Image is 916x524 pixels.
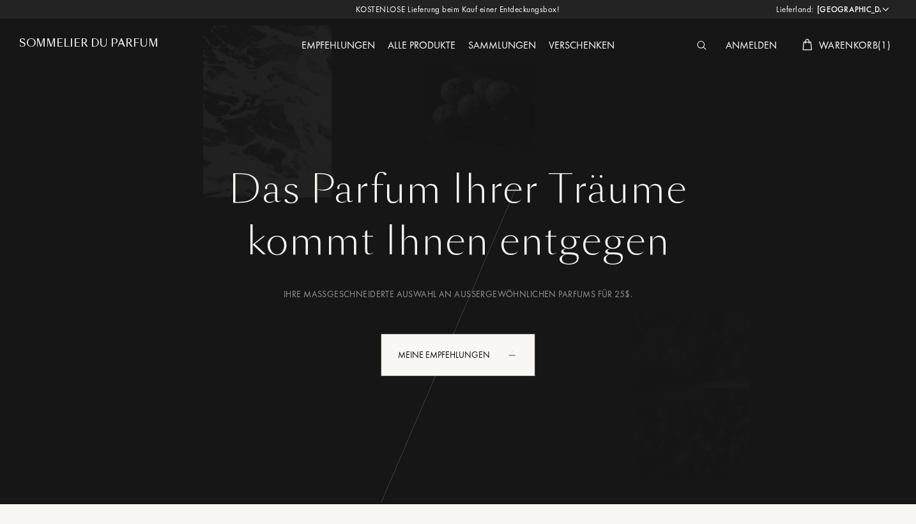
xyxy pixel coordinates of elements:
[819,38,890,52] span: Warenkorb ( 1 )
[381,38,462,54] div: Alle Produkte
[381,38,462,52] a: Alle Produkte
[776,3,814,16] span: Lieferland:
[462,38,542,54] div: Sammlungen
[504,342,530,367] div: animation
[29,167,887,213] h1: Das Parfum Ihrer Träume
[542,38,621,52] a: Verschenken
[719,38,783,54] div: Anmelden
[295,38,381,52] a: Empfehlungen
[29,213,887,270] div: kommt Ihnen entgegen
[29,288,887,301] div: Ihre maßgeschneiderte Auswahl an außergewöhnlichen Parfums für 25$.
[697,41,706,50] img: search_icn_white.svg
[462,38,542,52] a: Sammlungen
[371,334,545,376] a: Meine Empfehlungenanimation
[19,37,158,49] h1: Sommelier du Parfum
[719,38,783,52] a: Anmelden
[295,38,381,54] div: Empfehlungen
[19,37,158,54] a: Sommelier du Parfum
[802,39,813,50] img: cart_white.svg
[381,334,535,376] div: Meine Empfehlungen
[542,38,621,54] div: Verschenken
